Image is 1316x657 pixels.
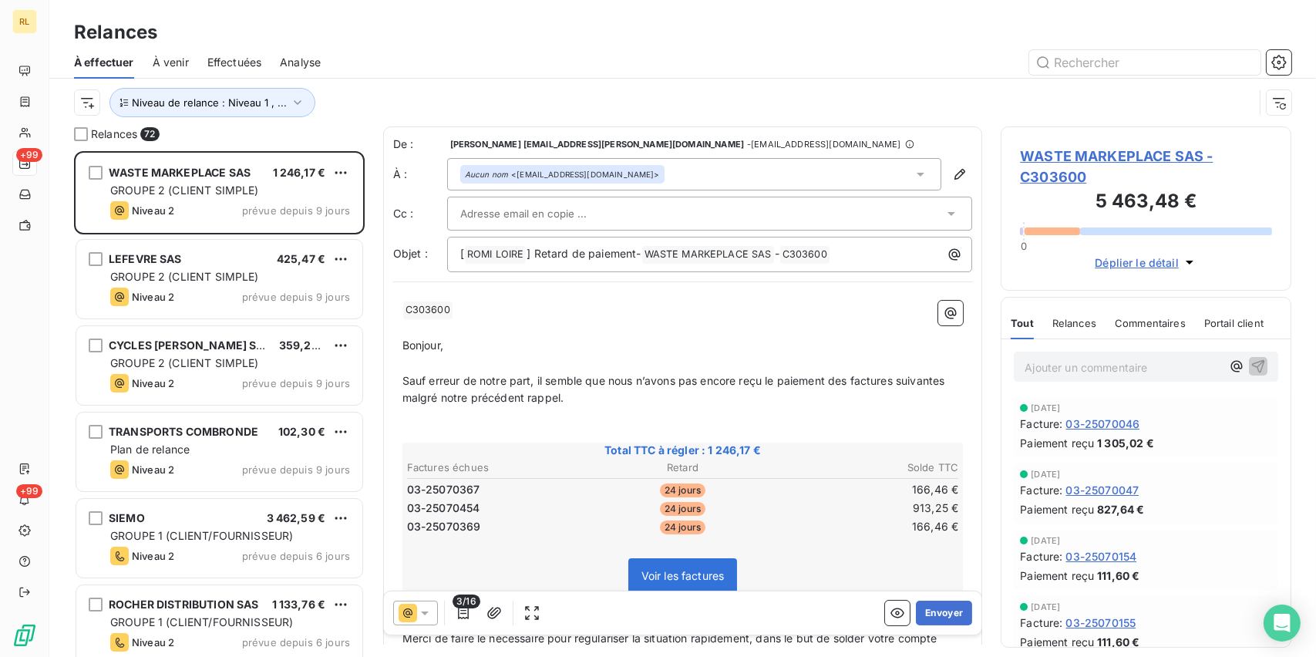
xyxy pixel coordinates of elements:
span: 1 133,76 € [272,598,326,611]
span: WASTE MARKEPLACE SAS [642,246,774,264]
td: 166,46 € [776,518,959,535]
span: 827,64 € [1097,501,1144,517]
div: grid [74,151,365,657]
span: 3/16 [453,595,480,608]
span: Tout [1011,317,1034,329]
span: 03-25070454 [407,500,480,516]
button: Niveau de relance : Niveau 1 , ... [109,88,315,117]
span: 03-25070047 [1065,482,1139,498]
span: prévue depuis 9 jours [242,463,350,476]
span: Niveau 2 [132,291,174,303]
span: 1 305,02 € [1097,435,1154,451]
span: GROUPE 2 (CLIENT SIMPLE) [110,184,259,197]
span: Portail client [1204,317,1264,329]
span: Niveau 2 [132,463,174,476]
span: prévue depuis 9 jours [242,377,350,389]
h3: 5 463,48 € [1020,187,1272,218]
button: Envoyer [916,601,972,625]
span: Plan de relance [110,443,190,456]
span: ROCHER DISTRIBUTION SAS [109,598,258,611]
div: RL [12,9,37,34]
span: 72 [140,127,159,141]
span: Paiement reçu [1020,435,1094,451]
span: 24 jours [660,483,705,497]
span: C303600 [403,302,453,319]
span: Relances [1052,317,1096,329]
span: 111,60 € [1097,568,1139,584]
span: - [775,247,779,260]
img: Logo LeanPay [12,623,37,648]
span: ] Retard de paiement- [527,247,641,260]
span: Paiement reçu [1020,568,1094,584]
span: Niveau 2 [132,550,174,562]
input: Rechercher [1029,50,1260,75]
span: 0 [1021,240,1027,252]
span: 03-25070155 [1065,615,1136,631]
span: 111,60 € [1097,634,1139,650]
span: CYCLES [PERSON_NAME] SARL [109,339,278,352]
span: - [EMAIL_ADDRESS][DOMAIN_NAME] [747,140,900,149]
span: À effectuer [74,55,134,70]
th: Factures échues [406,460,590,476]
span: Relances [91,126,137,142]
span: 102,30 € [278,425,325,438]
span: [ [460,247,464,260]
span: Facture : [1020,548,1062,564]
span: Niveau 2 [132,204,174,217]
span: [DATE] [1031,470,1060,479]
span: Analyse [280,55,321,70]
span: De : [393,136,447,152]
span: 1 246,17 € [273,166,326,179]
span: prévue depuis 9 jours [242,291,350,303]
span: prévue depuis 6 jours [242,636,350,649]
button: Déplier le détail [1090,254,1202,271]
span: 3 462,59 € [267,511,326,524]
span: Objet : [393,247,428,260]
span: 03-25070369 [407,519,481,534]
span: Bonjour, [402,339,443,352]
span: GROUPE 2 (CLIENT SIMPLE) [110,356,259,369]
span: À venir [153,55,189,70]
span: prévue depuis 6 jours [242,550,350,562]
span: Total TTC à régler : 1 246,17 € [405,443,961,458]
span: Niveau 2 [132,377,174,389]
span: Effectuées [207,55,262,70]
label: Cc : [393,206,447,221]
span: +99 [16,484,42,498]
span: [PERSON_NAME] [EMAIL_ADDRESS][PERSON_NAME][DOMAIN_NAME] [450,140,744,149]
span: Déplier le détail [1095,254,1179,271]
label: À : [393,167,447,182]
span: Niveau de relance : Niveau 1 , ... [132,96,287,109]
span: Paiement reçu [1020,634,1094,650]
span: 24 jours [660,521,705,534]
span: Voir les factures [641,569,725,582]
span: Niveau 2 [132,636,174,649]
span: 03-25070154 [1065,548,1136,564]
span: WASTE MARKEPLACE SAS [109,166,251,179]
span: prévue depuis 9 jours [242,204,350,217]
span: [DATE] [1031,602,1060,612]
div: Open Intercom Messenger [1264,605,1301,642]
em: Aucun nom [465,169,508,180]
span: [DATE] [1031,403,1060,413]
span: 03-25070046 [1065,416,1139,432]
span: LEFEVRE SAS [109,252,182,265]
span: 24 jours [660,502,705,516]
span: Facture : [1020,482,1062,498]
span: 03-25070367 [407,482,480,497]
span: ROMI LOIRE [465,246,527,264]
span: GROUPE 1 (CLIENT/FOURNISSEUR) [110,615,293,628]
span: SIEMO [109,511,145,524]
span: Facture : [1020,615,1062,631]
span: TRANSPORTS COMBRONDE [109,425,258,438]
span: 359,26 € [279,339,328,352]
span: GROUPE 2 (CLIENT SIMPLE) [110,270,259,283]
th: Solde TTC [776,460,959,476]
span: +99 [16,148,42,162]
span: Paiement reçu [1020,501,1094,517]
span: WASTE MARKEPLACE SAS - C303600 [1020,146,1272,187]
span: [DATE] [1031,536,1060,545]
span: GROUPE 1 (CLIENT/FOURNISSEUR) [110,529,293,542]
input: Adresse email en copie ... [460,202,626,225]
td: 913,25 € [776,500,959,517]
